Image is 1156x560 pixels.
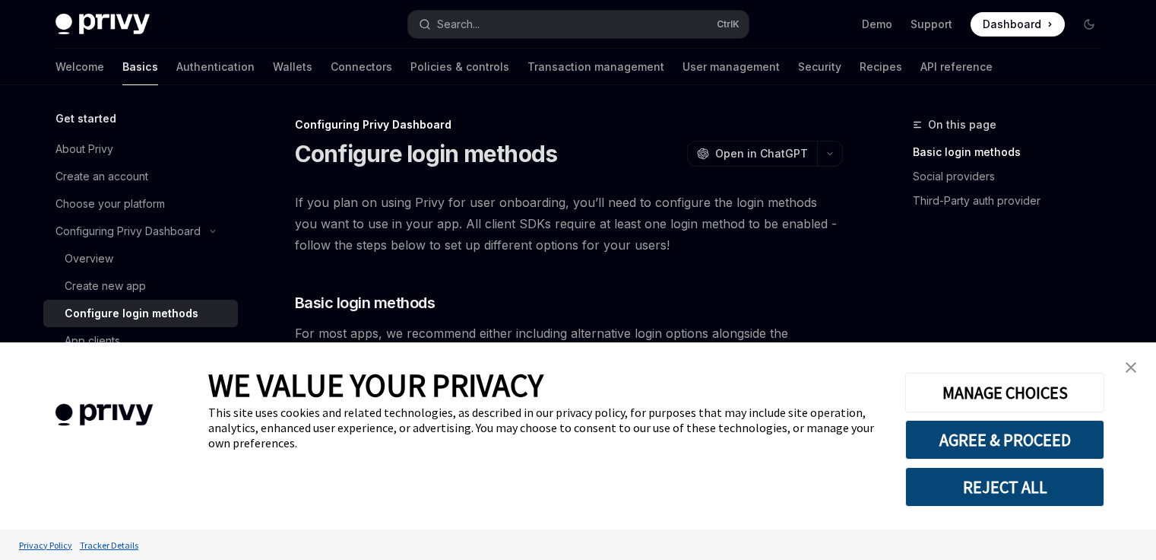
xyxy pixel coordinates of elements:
[43,163,238,190] a: Create an account
[920,49,993,85] a: API reference
[410,49,509,85] a: Policies & controls
[983,17,1041,32] span: Dashboard
[905,467,1104,507] button: REJECT ALL
[1077,12,1101,37] button: Toggle dark mode
[55,140,113,158] div: About Privy
[295,192,843,256] span: If you plan on using Privy for user onboarding, you’ll need to configure the login methods you wa...
[715,146,808,161] span: Open in ChatGPT
[55,14,150,35] img: dark logo
[717,18,740,30] span: Ctrl K
[862,17,892,32] a: Demo
[913,140,1113,164] a: Basic login methods
[295,117,843,132] div: Configuring Privy Dashboard
[913,164,1113,189] a: Social providers
[1126,362,1136,373] img: close banner
[55,195,165,213] div: Choose your platform
[527,49,664,85] a: Transaction management
[23,382,185,448] img: company logo
[683,49,780,85] a: User management
[15,532,76,558] a: Privacy Policy
[208,365,543,405] span: WE VALUE YOUR PRIVACY
[295,140,558,167] h1: Configure login methods
[43,190,238,218] a: Choose your platform
[913,189,1113,213] a: Third-Party auth provider
[295,292,435,313] span: Basic login methods
[971,12,1065,37] a: Dashboard
[408,11,749,38] button: Search...CtrlK
[43,300,238,327] a: Configure login methods
[798,49,841,85] a: Security
[911,17,952,32] a: Support
[55,222,201,240] div: Configuring Privy Dashboard
[928,116,996,134] span: On this page
[687,141,817,167] button: Open in ChatGPT
[331,49,392,85] a: Connectors
[76,532,142,558] a: Tracker Details
[1116,352,1146,383] a: close banner
[122,49,158,85] a: Basics
[43,272,238,300] a: Create new app
[273,49,312,85] a: Wallets
[55,49,104,85] a: Welcome
[55,110,116,128] h5: Get started
[65,277,146,295] div: Create new app
[860,49,902,85] a: Recipes
[437,15,480,33] div: Search...
[905,420,1104,460] button: AGREE & PROCEED
[65,332,120,350] div: App clients
[65,304,198,323] div: Configure login methods
[65,250,113,268] div: Overview
[55,167,148,186] div: Create an account
[43,135,238,163] a: About Privy
[905,373,1104,412] button: MANAGE CHOICES
[208,405,882,450] div: This site uses cookies and related technologies, as described in our privacy policy, for purposes...
[176,49,255,85] a: Authentication
[43,245,238,272] a: Overview
[295,323,843,408] span: For most apps, we recommend either including alternative login options alongside the following, o...
[43,327,238,355] a: App clients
